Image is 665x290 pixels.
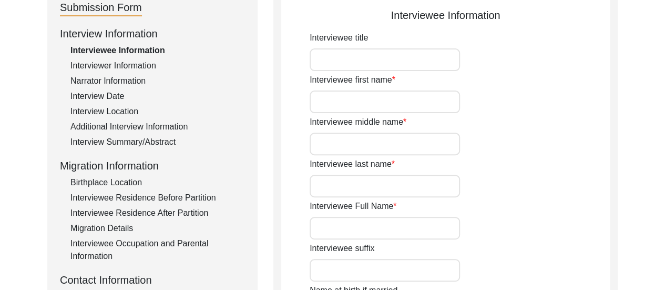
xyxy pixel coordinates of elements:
div: Birthplace Location [70,176,245,189]
label: Interviewee suffix [310,242,374,255]
label: Interviewee middle name [310,116,406,128]
div: Interview Summary/Abstract [70,136,245,148]
div: Migration Information [60,158,245,174]
div: Interviewee Occupation and Parental Information [70,237,245,263]
label: Interviewee title [310,32,368,44]
div: Migration Details [70,222,245,235]
label: Interviewee last name [310,158,395,171]
label: Interviewee first name [310,74,395,86]
div: Interviewee Residence After Partition [70,207,245,219]
div: Interviewee Information [281,7,610,23]
div: Interviewee Information [70,44,245,57]
div: Interview Date [70,90,245,103]
label: Interviewee Full Name [310,200,396,213]
div: Interview Information [60,26,245,42]
div: Narrator Information [70,75,245,87]
div: Contact Information [60,272,245,288]
div: Additional Interview Information [70,121,245,133]
div: Interview Location [70,105,245,118]
div: Interviewee Residence Before Partition [70,192,245,204]
div: Interviewer Information [70,59,245,72]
